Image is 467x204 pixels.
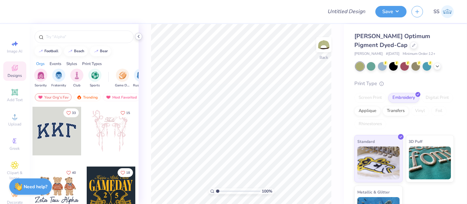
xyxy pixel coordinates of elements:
div: football [45,49,59,53]
div: Print Types [82,61,102,67]
div: Rhinestones [354,119,386,129]
span: Rush & Bid [133,83,148,88]
div: filter for Game Day [115,69,130,88]
button: Like [118,168,133,177]
span: Add Text [7,97,23,102]
div: filter for Rush & Bid [133,69,148,88]
span: SS [434,8,439,15]
button: bear [90,46,111,56]
span: Designs [8,73,22,78]
span: 40 [72,171,76,174]
img: trend_line.gif [94,49,99,53]
img: Fraternity Image [55,72,62,79]
img: most_fav.gif [106,95,111,100]
div: beach [74,49,85,53]
span: [PERSON_NAME] Optimum Pigment Dyed-Cap [354,32,430,49]
span: # [DATE] [386,51,399,57]
img: trending.gif [77,95,82,100]
button: beach [64,46,88,56]
button: filter button [88,69,101,88]
span: Minimum Order: 12 + [403,51,435,57]
span: [PERSON_NAME] [354,51,383,57]
img: trend_line.gif [38,49,43,53]
div: Your Org's Fav [35,93,72,101]
div: Most Favorited [103,93,140,101]
div: filter for Sports [88,69,101,88]
div: Digital Print [421,93,453,103]
img: Game Day Image [119,72,126,79]
img: Rush & Bid Image [137,72,145,79]
span: Image AI [7,49,23,54]
button: Save [375,6,407,17]
button: filter button [52,69,66,88]
img: trend_line.gif [68,49,73,53]
div: filter for Club [70,69,83,88]
button: Like [63,108,79,117]
button: Like [63,168,79,177]
div: Print Type [354,80,454,87]
span: Fraternity [52,83,66,88]
button: filter button [70,69,83,88]
span: Metallic & Glitter [357,189,390,195]
div: Orgs [36,61,45,67]
span: Game Day [115,83,130,88]
span: Upload [8,122,21,127]
img: Club Image [73,72,80,79]
input: Try "Alpha" [45,34,129,40]
span: Club [73,83,80,88]
a: SS [434,5,454,18]
input: Untitled Design [322,5,370,18]
div: Styles [66,61,77,67]
span: Clipart & logos [3,170,26,181]
button: filter button [115,69,130,88]
img: Back [317,38,330,51]
div: filter for Fraternity [52,69,66,88]
img: 3D Puff [409,147,451,179]
button: filter button [133,69,148,88]
div: bear [100,49,108,53]
div: Applique [354,106,381,116]
img: Standard [357,147,400,179]
div: Trending [74,93,101,101]
span: 33 [72,111,76,115]
span: Greek [10,146,20,151]
span: Sports [90,83,100,88]
div: Transfers [383,106,409,116]
span: 15 [126,111,130,115]
img: most_fav.gif [38,95,43,100]
span: 3D Puff [409,138,423,145]
strong: Need help? [24,184,48,190]
div: Vinyl [411,106,429,116]
div: Events [50,61,61,67]
div: Screen Print [354,93,386,103]
div: Foil [431,106,447,116]
span: Sorority [35,83,47,88]
span: 18 [126,171,130,174]
div: Back [320,55,328,60]
img: Shashank S Sharma [441,5,454,18]
button: football [34,46,62,56]
button: filter button [34,69,47,88]
img: Sorority Image [37,72,45,79]
span: Standard [357,138,375,145]
button: Like [118,108,133,117]
div: Embroidery [388,93,419,103]
span: 100 % [262,188,273,194]
div: filter for Sorority [34,69,47,88]
img: Sports Image [91,72,99,79]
